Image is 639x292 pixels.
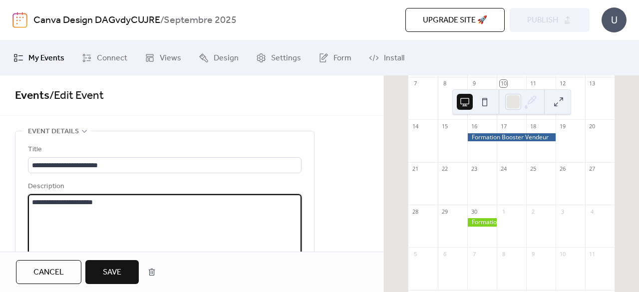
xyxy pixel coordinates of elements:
[500,80,507,87] div: 10
[411,122,419,130] div: 14
[74,44,135,71] a: Connect
[12,12,27,28] img: logo
[28,52,64,64] span: My Events
[529,122,537,130] div: 18
[529,250,537,258] div: 9
[33,11,160,30] a: Canva Design DAGvdyCUJRE
[28,144,300,156] div: Title
[384,52,404,64] span: Install
[470,80,478,87] div: 9
[271,52,301,64] span: Settings
[559,80,566,87] div: 12
[470,208,478,215] div: 30
[28,126,79,138] span: Event details
[28,181,300,193] div: Description
[15,85,49,107] a: Events
[405,8,505,32] button: Upgrade site 🚀
[588,250,596,258] div: 11
[602,7,627,32] div: U
[529,165,537,173] div: 25
[470,122,478,130] div: 16
[500,250,507,258] div: 8
[441,122,448,130] div: 15
[97,52,127,64] span: Connect
[470,165,478,173] div: 23
[411,80,419,87] div: 7
[6,44,72,71] a: My Events
[85,260,139,284] button: Save
[16,260,81,284] button: Cancel
[470,250,478,258] div: 7
[164,11,237,30] b: Septembre 2025
[311,44,359,71] a: Form
[441,208,448,215] div: 29
[33,267,64,279] span: Cancel
[191,44,246,71] a: Design
[441,165,448,173] div: 22
[411,165,419,173] div: 21
[500,208,507,215] div: 1
[588,122,596,130] div: 20
[588,165,596,173] div: 27
[529,80,537,87] div: 11
[441,80,448,87] div: 8
[500,165,507,173] div: 24
[361,44,412,71] a: Install
[588,80,596,87] div: 13
[423,14,487,26] span: Upgrade site 🚀
[559,165,566,173] div: 26
[137,44,189,71] a: Views
[411,250,419,258] div: 5
[467,218,497,227] div: Formation Tracfin - en visio 10h/12h
[559,250,566,258] div: 10
[588,208,596,215] div: 4
[441,250,448,258] div: 6
[559,208,566,215] div: 3
[467,133,556,142] div: Formation Booster Vendeur
[559,122,566,130] div: 19
[411,208,419,215] div: 28
[529,208,537,215] div: 2
[214,52,239,64] span: Design
[249,44,309,71] a: Settings
[500,122,507,130] div: 17
[160,52,181,64] span: Views
[333,52,351,64] span: Form
[49,85,104,107] span: / Edit Event
[103,267,121,279] span: Save
[160,11,164,30] b: /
